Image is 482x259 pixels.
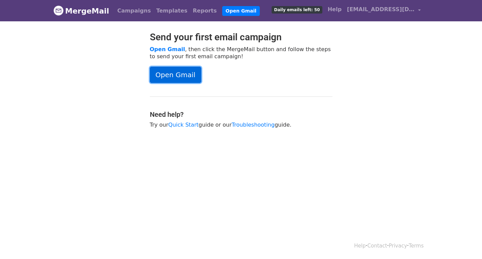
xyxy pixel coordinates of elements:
[389,243,407,249] a: Privacy
[190,4,220,18] a: Reports
[168,122,199,128] a: Quick Start
[232,122,275,128] a: Troubleshooting
[150,46,332,60] p: , then click the MergeMail button and follow the steps to send your first email campaign!
[53,5,64,16] img: MergeMail logo
[53,4,109,18] a: MergeMail
[115,4,154,18] a: Campaigns
[354,243,366,249] a: Help
[150,110,332,118] h4: Need help?
[272,6,322,14] span: Daily emails left: 50
[154,4,190,18] a: Templates
[150,67,201,83] a: Open Gmail
[269,3,325,16] a: Daily emails left: 50
[150,121,332,128] p: Try our guide or our guide.
[367,243,387,249] a: Contact
[409,243,423,249] a: Terms
[150,46,185,52] a: Open Gmail
[325,3,344,16] a: Help
[347,5,415,14] span: [EMAIL_ADDRESS][DOMAIN_NAME]
[150,31,332,43] h2: Send your first email campaign
[344,3,423,19] a: [EMAIL_ADDRESS][DOMAIN_NAME]
[448,226,482,259] iframe: Chat Widget
[222,6,260,16] a: Open Gmail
